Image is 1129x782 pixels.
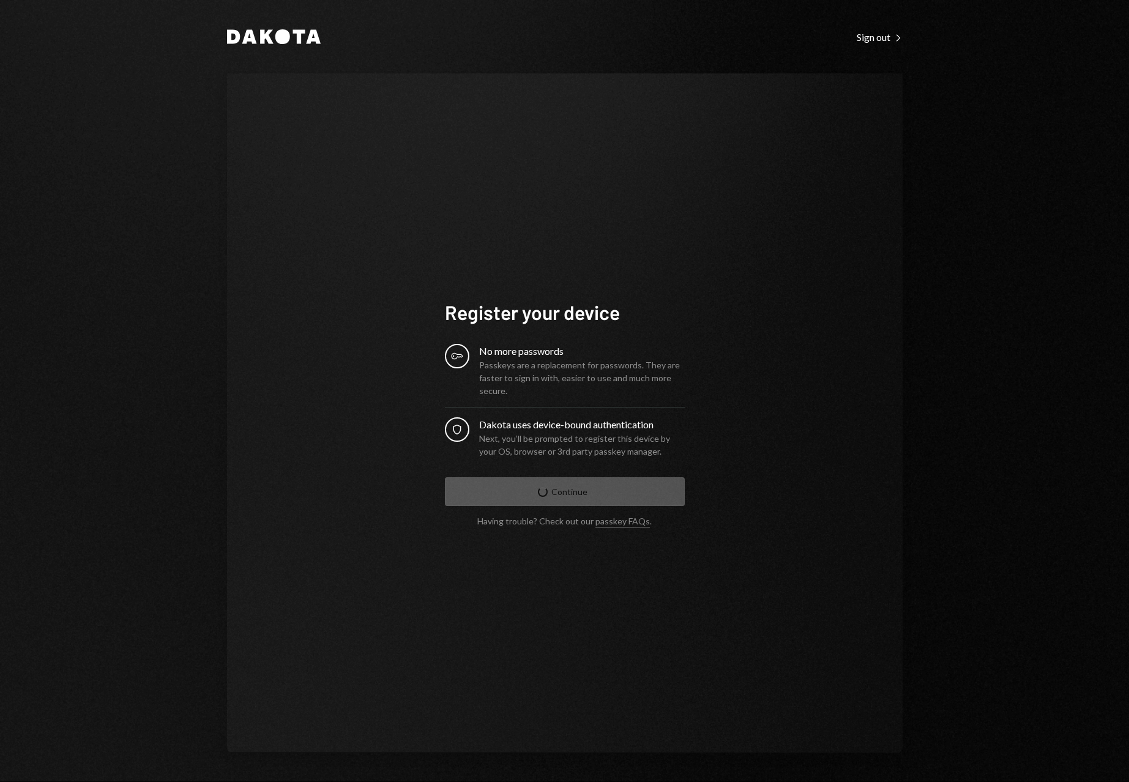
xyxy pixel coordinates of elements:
[857,31,903,43] div: Sign out
[479,359,685,397] div: Passkeys are a replacement for passwords. They are faster to sign in with, easier to use and much...
[595,516,650,527] a: passkey FAQs
[479,417,685,432] div: Dakota uses device-bound authentication
[479,432,685,458] div: Next, you’ll be prompted to register this device by your OS, browser or 3rd party passkey manager.
[445,300,685,324] h1: Register your device
[857,30,903,43] a: Sign out
[479,344,685,359] div: No more passwords
[477,516,652,526] div: Having trouble? Check out our .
